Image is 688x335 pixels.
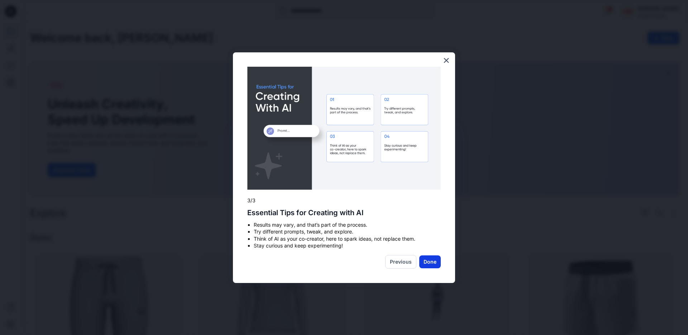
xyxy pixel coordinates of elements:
[254,242,441,249] li: Stay curious and keep experimenting!
[419,255,441,268] button: Done
[247,197,441,204] p: 3/3
[247,208,441,217] h2: Essential Tips for Creating with AI
[385,255,416,269] button: Previous
[443,55,450,66] button: Close
[254,221,441,228] li: Results may vary, and that’s part of the process.
[254,228,441,235] li: Try different prompts, tweak, and explore.
[254,235,441,242] li: Think of AI as your co-creator, here to spark ideas, not replace them.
